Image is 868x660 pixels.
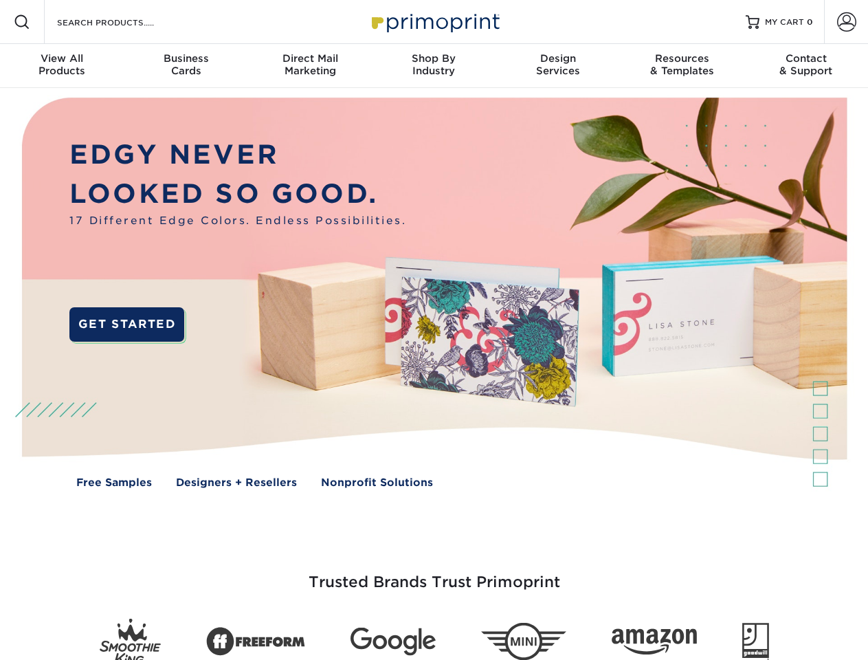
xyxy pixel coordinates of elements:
span: Direct Mail [248,52,372,65]
a: Resources& Templates [620,44,744,88]
span: MY CART [765,16,804,28]
a: GET STARTED [69,307,184,342]
img: Goodwill [742,623,769,660]
a: Contact& Support [744,44,868,88]
div: Cards [124,52,247,77]
span: Design [496,52,620,65]
p: EDGY NEVER [69,135,406,175]
span: Contact [744,52,868,65]
a: Nonprofit Solutions [321,475,433,491]
a: Free Samples [76,475,152,491]
div: & Templates [620,52,744,77]
input: SEARCH PRODUCTS..... [56,14,190,30]
span: Shop By [372,52,496,65]
span: Resources [620,52,744,65]
p: LOOKED SO GOOD. [69,175,406,214]
div: Services [496,52,620,77]
img: Amazon [612,629,697,655]
a: Designers + Resellers [176,475,297,491]
a: DesignServices [496,44,620,88]
span: 17 Different Edge Colors. Endless Possibilities. [69,213,406,229]
div: Marketing [248,52,372,77]
h3: Trusted Brands Trust Primoprint [32,540,836,608]
a: Shop ByIndustry [372,44,496,88]
img: Google [350,628,436,656]
a: Direct MailMarketing [248,44,372,88]
span: Business [124,52,247,65]
a: BusinessCards [124,44,247,88]
div: & Support [744,52,868,77]
div: Industry [372,52,496,77]
img: Primoprint [366,7,503,36]
span: 0 [807,17,813,27]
